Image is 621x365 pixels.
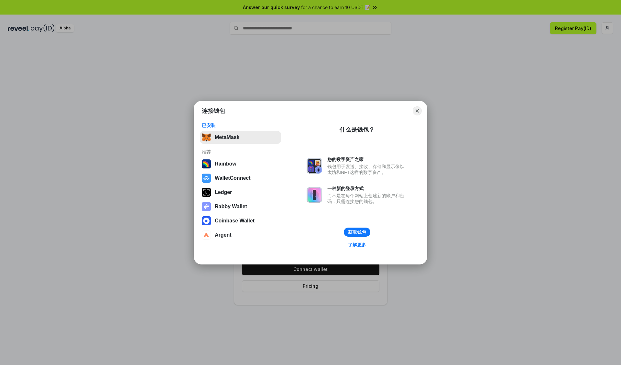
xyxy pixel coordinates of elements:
[215,232,232,238] div: Argent
[202,123,279,128] div: 已安装
[215,175,251,181] div: WalletConnect
[307,158,322,174] img: svg+xml,%3Csvg%20xmlns%3D%22http%3A%2F%2Fwww.w3.org%2F2000%2Fsvg%22%20fill%3D%22none%22%20viewBox...
[200,131,281,144] button: MetaMask
[215,134,239,140] div: MetaMask
[202,107,225,115] h1: 连接钱包
[215,204,247,209] div: Rabby Wallet
[307,187,322,203] img: svg+xml,%3Csvg%20xmlns%3D%22http%3A%2F%2Fwww.w3.org%2F2000%2Fsvg%22%20fill%3D%22none%22%20viewBox...
[327,193,408,204] div: 而不是在每个网站上创建新的账户和密码，只需连接您的钱包。
[327,186,408,191] div: 一种新的登录方式
[340,126,375,134] div: 什么是钱包？
[202,149,279,155] div: 推荐
[344,228,370,237] button: 获取钱包
[215,189,232,195] div: Ledger
[202,188,211,197] img: svg+xml,%3Csvg%20xmlns%3D%22http%3A%2F%2Fwww.w3.org%2F2000%2Fsvg%22%20width%3D%2228%22%20height%3...
[200,172,281,185] button: WalletConnect
[202,216,211,225] img: svg+xml,%3Csvg%20width%3D%2228%22%20height%3D%2228%22%20viewBox%3D%220%200%2028%2028%22%20fill%3D...
[200,214,281,227] button: Coinbase Wallet
[200,186,281,199] button: Ledger
[215,161,236,167] div: Rainbow
[202,202,211,211] img: svg+xml,%3Csvg%20xmlns%3D%22http%3A%2F%2Fwww.w3.org%2F2000%2Fsvg%22%20fill%3D%22none%22%20viewBox...
[413,106,422,115] button: Close
[200,157,281,170] button: Rainbow
[202,159,211,168] img: svg+xml,%3Csvg%20width%3D%22120%22%20height%3D%22120%22%20viewBox%3D%220%200%20120%20120%22%20fil...
[202,174,211,183] img: svg+xml,%3Csvg%20width%3D%2228%22%20height%3D%2228%22%20viewBox%3D%220%200%2028%2028%22%20fill%3D...
[202,133,211,142] img: svg+xml,%3Csvg%20fill%3D%22none%22%20height%3D%2233%22%20viewBox%3D%220%200%2035%2033%22%20width%...
[202,231,211,240] img: svg+xml,%3Csvg%20width%3D%2228%22%20height%3D%2228%22%20viewBox%3D%220%200%2028%2028%22%20fill%3D...
[327,156,408,162] div: 您的数字资产之家
[348,242,366,248] div: 了解更多
[200,229,281,242] button: Argent
[344,241,370,249] a: 了解更多
[327,164,408,175] div: 钱包用于发送、接收、存储和显示像以太坊和NFT这样的数字资产。
[348,229,366,235] div: 获取钱包
[200,200,281,213] button: Rabby Wallet
[215,218,255,224] div: Coinbase Wallet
